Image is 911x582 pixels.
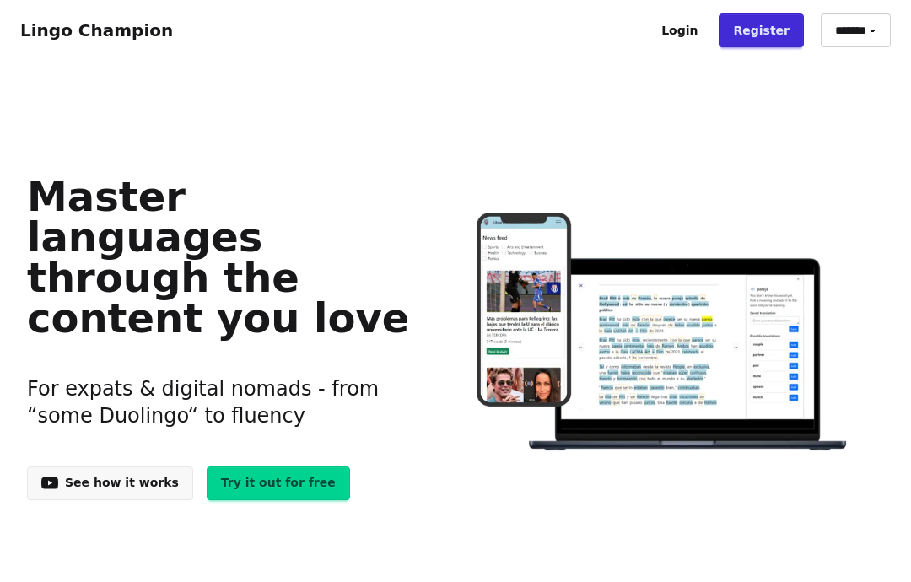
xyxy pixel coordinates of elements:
[27,466,193,500] a: See how it works
[27,355,416,450] h3: For expats & digital nomads - from “some Duolingo“ to fluency
[443,213,884,454] img: Learn languages online
[20,20,173,40] a: Lingo Champion
[207,466,350,500] a: Try it out for free
[27,176,416,338] h1: Master languages through the content you love
[647,13,712,47] a: Login
[719,13,804,47] a: Register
